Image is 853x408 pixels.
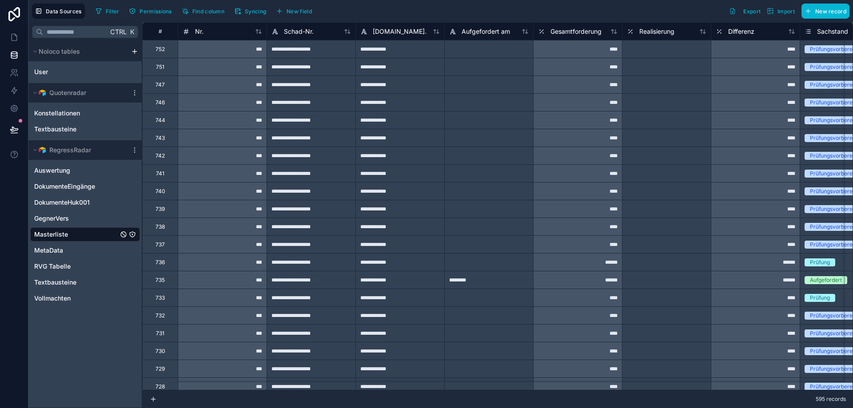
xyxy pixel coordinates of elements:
[284,27,314,36] span: Schad-Nr.
[129,29,135,35] span: K
[155,348,165,355] div: 730
[155,223,165,230] div: 738
[32,4,85,19] button: Data Sources
[550,27,602,36] span: Gesamtforderung
[155,259,165,266] div: 736
[155,312,165,319] div: 732
[155,99,165,106] div: 746
[816,396,846,403] span: 595 records
[245,8,266,15] span: Syncing
[817,27,848,36] span: Sachstand
[155,277,165,284] div: 735
[140,8,171,15] span: Permissions
[810,276,842,284] div: Aufgefordert
[810,258,830,266] div: Prüfung
[149,28,171,35] div: #
[106,8,120,15] span: Filter
[126,4,175,18] button: Permissions
[155,135,165,142] div: 743
[231,4,273,18] a: Syncing
[231,4,269,18] button: Syncing
[287,8,312,15] span: New field
[155,188,165,195] div: 740
[777,8,795,15] span: Import
[743,8,761,15] span: Export
[815,8,846,15] span: New record
[155,117,165,124] div: 744
[179,4,227,18] button: Find column
[764,4,798,19] button: Import
[810,294,830,302] div: Prüfung
[155,365,165,372] div: 729
[273,4,315,18] button: New field
[126,4,178,18] a: Permissions
[92,4,123,18] button: Filter
[728,27,754,36] span: Differenz
[155,46,165,53] div: 752
[155,206,165,213] div: 739
[798,4,849,19] a: New record
[155,241,165,248] div: 737
[155,383,165,390] div: 728
[195,27,203,36] span: Nr.
[156,330,164,337] div: 731
[155,81,165,88] div: 747
[155,152,165,159] div: 742
[156,63,164,71] div: 751
[639,27,674,36] span: Realisierung
[192,8,224,15] span: Find column
[155,294,165,301] div: 733
[726,4,764,19] button: Export
[373,27,426,36] span: [DOMAIN_NAME].
[46,8,82,15] span: Data Sources
[801,4,849,19] button: New record
[462,27,510,36] span: Aufgefordert am
[156,170,164,177] div: 741
[109,26,128,37] span: Ctrl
